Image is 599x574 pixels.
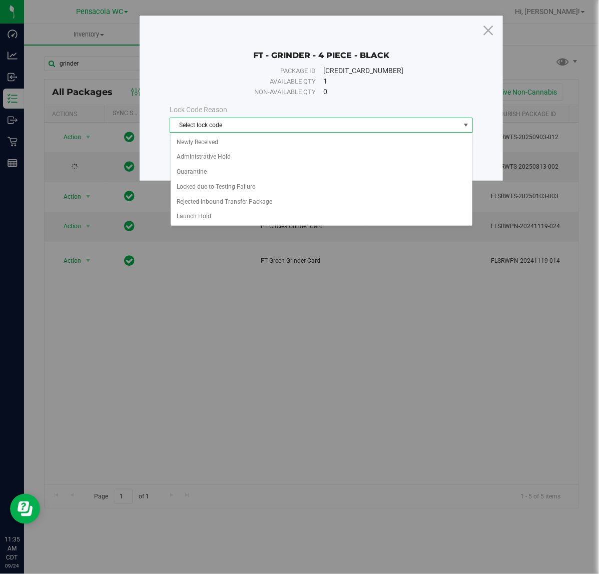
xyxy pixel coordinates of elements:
[171,135,472,150] li: Newly Received
[170,106,227,114] span: Lock Code Reason
[183,87,316,97] div: Non-available qty
[171,195,472,210] li: Rejected Inbound Transfer Package
[171,150,472,165] li: Administrative Hold
[183,66,316,76] div: Package ID
[170,36,472,61] div: FT - GRINDER - 4 PIECE - BLACK
[324,76,460,87] div: 1
[459,118,472,132] span: select
[171,209,472,224] li: Launch Hold
[183,77,316,87] div: Available qty
[171,180,472,195] li: Locked due to Testing Failure
[10,494,40,524] iframe: Resource center
[170,118,459,132] span: Select lock code
[324,66,460,76] div: [CREDIT_CARD_NUMBER]
[171,165,472,180] li: Quarantine
[324,87,460,97] div: 0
